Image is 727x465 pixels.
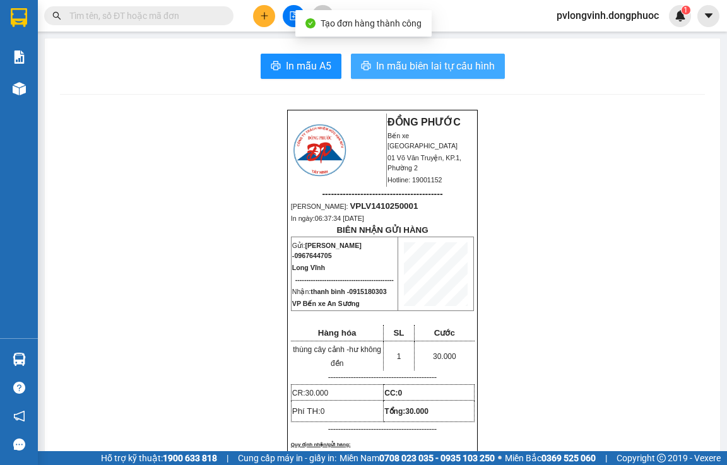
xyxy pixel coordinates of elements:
strong: ĐỒNG PHƯỚC [387,117,461,127]
span: [PERSON_NAME]: [291,203,418,210]
img: warehouse-icon [13,353,26,366]
span: plus [260,11,269,20]
span: Phí TH: [292,406,325,416]
span: In mẫu biên lai tự cấu hình [376,58,495,74]
button: caret-down [697,5,719,27]
span: Miền Bắc [505,451,596,465]
strong: CC: [384,389,402,397]
span: check-circle [305,18,316,28]
span: ----------------------------------------- [322,189,442,199]
span: VP Bến xe An Sương [292,300,360,307]
button: aim [312,5,334,27]
span: copyright [657,454,666,462]
span: 01 Võ Văn Truyện, KP.1, Phường 2 [387,154,461,172]
span: Hỗ trợ kỹ thuật: [101,451,217,465]
span: Hotline: 19001152 [387,176,442,184]
button: printerIn mẫu biên lai tự cấu hình [351,54,505,79]
span: Gửi: [292,242,362,259]
span: ⚪️ [498,456,502,461]
span: notification [13,410,25,422]
strong: 0369 525 060 [541,453,596,463]
span: caret-down [703,10,714,21]
span: | [605,451,607,465]
span: Bến xe [GEOGRAPHIC_DATA] [387,132,458,150]
span: Tạo đơn hàng thành công [321,18,422,28]
span: hư không đền [331,345,381,368]
span: Miền Nam [340,451,495,465]
strong: 1900 633 818 [163,453,217,463]
span: 06:37:34 [DATE] [315,215,364,222]
span: 0 [398,389,403,397]
input: Tìm tên, số ĐT hoặc mã đơn [69,9,218,23]
span: In mẫu A5 [286,58,331,74]
span: Cước [434,328,455,338]
img: icon-new-feature [675,10,686,21]
span: printer [361,61,371,73]
p: ------------------------------------------- [291,372,474,382]
strong: 0708 023 035 - 0935 103 250 [379,453,495,463]
span: In ngày: [291,215,364,222]
span: Cung cấp máy in - giấy in: [238,451,336,465]
img: solution-icon [13,50,26,64]
span: pvlongvinh.dongphuoc [547,8,669,23]
span: | [227,451,228,465]
span: 1 [397,352,401,361]
button: file-add [283,5,305,27]
span: CR: [292,389,328,397]
span: Hàng hóa [318,328,357,338]
span: -------------------------------------------- [295,276,394,283]
img: logo [292,122,348,178]
img: logo-vxr [11,8,27,27]
span: 0967644705 [294,252,331,259]
span: 30.000 [433,352,456,361]
span: 0915180303 [349,288,386,295]
strong: BIÊN NHẬN GỬI HÀNG [336,225,428,235]
span: 1 [683,6,688,15]
button: printerIn mẫu A5 [261,54,341,79]
img: warehouse-icon [13,82,26,95]
button: plus [253,5,275,27]
span: Nhận: [292,288,387,295]
span: 0 [321,407,325,416]
span: thùng cây cảnh - [293,345,381,368]
sup: 1 [682,6,690,15]
span: search [52,11,61,20]
span: Quy định nhận/gửi hàng: [291,442,351,447]
span: VPLV1410250001 [350,201,418,211]
span: thanh bình - [310,288,386,295]
p: ------------------------------------------- [291,424,474,434]
span: Tổng: [384,407,429,416]
span: printer [271,61,281,73]
span: 30.000 [305,389,328,397]
span: [PERSON_NAME] - [292,242,362,259]
span: SL [393,328,404,338]
span: message [13,439,25,450]
span: Long Vĩnh [292,264,325,271]
span: 30.000 [405,407,429,416]
span: question-circle [13,382,25,394]
span: file-add [289,11,298,20]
